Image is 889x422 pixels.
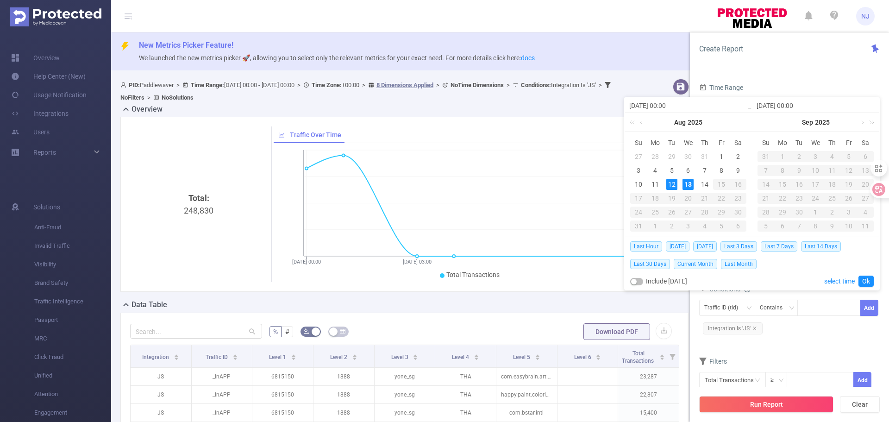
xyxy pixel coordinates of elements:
[191,82,224,88] b: Time Range:
[647,139,664,147] span: Mo
[630,164,647,177] td: August 3, 2025
[808,165,824,176] div: 10
[376,82,433,88] u: 8 Dimensions Applied
[824,151,840,162] div: 4
[824,165,840,176] div: 11
[139,54,535,62] span: We launched the new metrics picker 🚀, allowing you to select only the relevant metrics for your e...
[11,49,60,67] a: Overview
[730,191,746,205] td: August 23, 2025
[687,113,703,132] a: 2025
[758,207,774,218] div: 28
[120,82,613,101] span: Paddlewaver [DATE] 00:00 - [DATE] 00:00 +00:00
[504,82,513,88] span: >
[840,139,857,147] span: Fr
[630,219,647,233] td: August 31, 2025
[808,139,824,147] span: We
[650,165,661,176] div: 4
[858,276,874,287] a: Ok
[732,151,744,162] div: 2
[840,136,857,150] th: Fri
[622,350,655,364] span: Total Transactions
[699,151,710,162] div: 31
[730,150,746,164] td: August 2, 2025
[760,300,789,315] div: Contains
[857,219,874,233] td: October 11, 2025
[664,220,680,232] div: 2
[630,241,662,252] span: Last Hour
[730,220,746,232] div: 6
[840,164,857,177] td: September 12, 2025
[840,165,857,176] div: 12
[664,191,680,205] td: August 19, 2025
[791,219,808,233] td: October 7, 2025
[808,151,824,162] div: 3
[696,219,713,233] td: September 4, 2025
[857,179,874,190] div: 20
[757,100,875,111] input: End date
[624,259,652,265] tspan: [DATE] 09:00
[33,149,56,156] span: Reports
[521,82,551,88] b: Conditions :
[633,179,644,190] div: 10
[680,139,697,147] span: We
[808,164,824,177] td: September 10, 2025
[34,366,111,385] span: Unified
[680,164,697,177] td: August 6, 2025
[857,164,874,177] td: September 13, 2025
[34,348,111,366] span: Click Fraud
[699,179,710,190] div: 14
[340,328,345,334] i: icon: table
[758,151,774,162] div: 31
[304,328,309,334] i: icon: bg-colors
[758,219,774,233] td: October 5, 2025
[402,259,431,265] tspan: [DATE] 03:00
[758,139,774,147] span: Su
[664,219,680,233] td: September 2, 2025
[34,292,111,311] span: Traffic Intelligence
[451,82,504,88] b: No Time Dimensions
[696,136,713,150] th: Thu
[730,205,746,219] td: August 30, 2025
[713,219,730,233] td: September 5, 2025
[774,136,791,150] th: Mon
[853,372,871,388] button: Add
[647,177,664,191] td: August 11, 2025
[730,179,746,190] div: 16
[139,41,233,50] span: New Metrics Picker Feature!
[840,150,857,164] td: September 5, 2025
[746,305,752,312] i: icon: down
[791,165,808,176] div: 9
[801,241,841,252] span: Last 14 Days
[713,150,730,164] td: August 1, 2025
[713,205,730,219] td: August 29, 2025
[824,207,840,218] div: 2
[713,207,730,218] div: 29
[174,353,179,359] div: Sort
[34,385,111,403] span: Attention
[840,207,857,218] div: 3
[774,219,791,233] td: October 6, 2025
[824,164,840,177] td: September 11, 2025
[630,139,647,147] span: Su
[664,207,680,218] div: 26
[789,305,795,312] i: icon: down
[666,165,677,176] div: 5
[33,198,60,216] span: Solutions
[638,113,646,132] a: Previous month (PageUp)
[774,165,791,176] div: 8
[758,205,774,219] td: September 28, 2025
[630,150,647,164] td: July 27, 2025
[840,205,857,219] td: October 3, 2025
[857,191,874,205] td: September 27, 2025
[630,193,647,204] div: 17
[791,177,808,191] td: September 16, 2025
[359,82,368,88] span: >
[774,177,791,191] td: September 15, 2025
[860,300,878,316] button: Add
[696,193,713,204] div: 21
[583,323,650,340] button: Download PDF
[840,151,857,162] div: 5
[680,219,697,233] td: September 3, 2025
[10,7,101,26] img: Protected Media
[758,177,774,191] td: September 14, 2025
